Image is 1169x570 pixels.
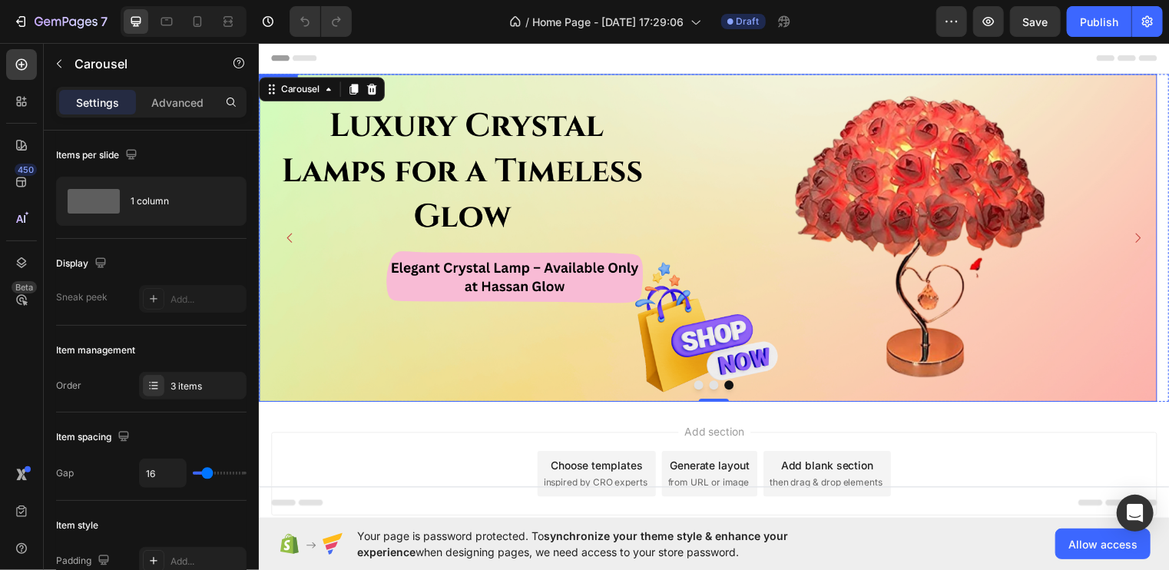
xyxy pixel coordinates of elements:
span: Add section [425,386,498,402]
div: 3 items [171,379,243,393]
div: Choose templates [296,419,389,436]
div: 450 [15,164,37,176]
p: Settings [76,94,119,111]
div: Order [56,379,81,393]
span: Home Page - [DATE] 17:29:06 [533,14,684,30]
div: Carousel [19,40,65,54]
div: Publish [1080,14,1118,30]
div: Add blank section [528,419,622,436]
span: Draft [737,15,760,28]
button: Save [1010,6,1061,37]
div: Open Intercom Messenger [1117,495,1154,532]
span: inspired by CRO experts [288,439,393,452]
div: Items per slide [56,145,141,166]
button: Dot [472,342,481,351]
p: Advanced [151,94,204,111]
span: / [526,14,530,30]
button: 7 [6,6,114,37]
div: Beta [12,281,37,293]
span: Allow access [1068,536,1138,552]
div: Item management [56,343,135,357]
button: Carousel Next Arrow [871,178,909,217]
div: Item style [56,519,98,532]
input: Auto [140,459,186,487]
div: 1 column [131,184,224,219]
span: Your page is password protected. To when designing pages, we need access to your store password. [357,528,848,560]
iframe: Design area [259,43,1169,519]
div: Undo/Redo [290,6,352,37]
button: Publish [1067,6,1131,37]
div: Item spacing [56,427,133,448]
div: Add... [171,555,243,568]
p: Carousel [75,55,205,73]
span: then drag & drop elements [517,439,631,452]
p: 7 [101,12,108,31]
span: from URL or image [414,439,496,452]
div: Display [56,254,110,274]
button: Allow access [1055,529,1151,559]
button: Dot [441,342,450,351]
div: Generate layout [416,419,497,436]
button: Dot [456,342,465,351]
div: Gap [56,466,74,480]
span: synchronize your theme style & enhance your experience [357,529,788,558]
div: Sneak peek [56,290,108,304]
span: Save [1023,15,1048,28]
